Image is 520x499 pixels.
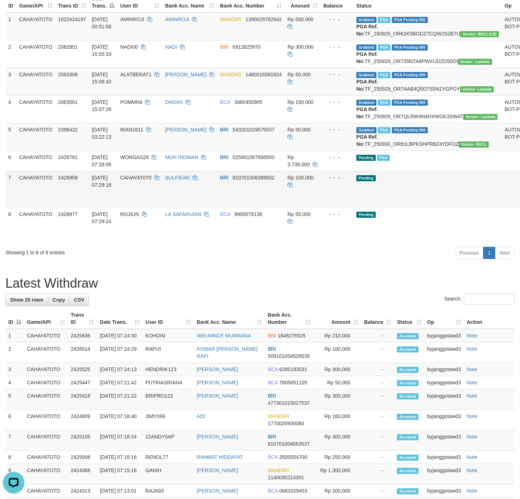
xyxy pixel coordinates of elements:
[353,68,502,95] td: TF_250929_OR7AAB4Q5D7S5N1YGPOY
[16,40,55,68] td: CAHAYATOTO
[424,308,464,329] th: Op: activate to sort column ascending
[142,389,194,410] td: BRIPRO123
[220,44,228,50] span: BNI
[277,333,305,339] span: Copy 1848276525 to clipboard
[353,123,502,150] td: TF_250930_OR61LBPKSHPR8Z4YDFOZ
[5,246,211,256] div: Showing 1 to 8 of 8 entries
[233,127,275,133] span: Copy 543201029575537 to clipboard
[361,342,394,363] td: -
[483,247,495,259] a: 1
[220,99,230,105] span: BCA
[268,333,276,339] span: BNI
[197,393,238,399] a: [PERSON_NAME]
[120,127,144,133] span: RIAN1611
[424,342,464,363] td: byjanggotawd3
[68,484,97,498] td: 2424313
[68,308,97,329] th: Trans ID: activate to sort column ascending
[24,410,68,430] td: CAHAYATOTO
[68,329,97,342] td: 2425836
[197,454,243,460] a: RAHMAT HIDDAYAT
[58,16,86,22] span: 1622424197
[197,434,238,440] a: [PERSON_NAME]
[5,389,24,410] td: 5
[313,342,361,363] td: Rp 100,000
[467,413,477,419] a: Note
[97,464,142,484] td: [DATE] 07:15:16
[397,468,418,474] span: Accepted
[397,434,418,440] span: Accepted
[394,308,424,329] th: Status: activate to sort column ascending
[92,99,112,112] span: [DATE] 15:07:26
[52,297,65,303] span: Copy
[356,44,376,51] span: Grabbed
[10,297,43,303] span: Show 25 rows
[268,475,304,480] span: Copy 1140030214301 to clipboard
[197,346,258,359] a: ASWAR [PERSON_NAME] RAPI
[287,175,313,181] span: Rp 100.000
[5,342,24,363] td: 2
[120,211,139,217] span: ROJIUN
[68,410,97,430] td: 2424909
[424,363,464,376] td: byjanggotawd3
[397,367,418,373] span: Accepted
[16,207,55,244] td: CAHAYATOTO
[287,154,310,167] span: Rp 3.736.000
[268,353,310,359] span: Copy 509101054526539 to clipboard
[313,308,361,329] th: Amount: activate to sort column ascending
[68,451,97,464] td: 2425006
[268,380,278,385] span: BCA
[356,79,378,92] b: PGA Ref. No:
[5,13,16,40] td: 1
[313,484,361,498] td: Rp 200,000
[24,376,68,389] td: CAHAYATOTO
[397,455,418,461] span: Accepted
[5,68,16,95] td: 3
[495,247,515,259] a: Next
[24,342,68,363] td: CAHAYATOTO
[460,86,494,92] span: Vendor URL: https://order7.1velocity.biz
[268,441,310,447] span: Copy 810701004063537 to clipboard
[424,389,464,410] td: byjanggotawd3
[378,100,390,106] span: Marked by byjanggotawd1
[268,393,276,399] span: BRI
[313,430,361,451] td: Rp 300,000
[58,175,78,181] span: 2426958
[467,380,477,385] a: Note
[265,308,313,329] th: Bank Acc. Number: activate to sort column ascending
[3,3,24,24] button: Open LiveChat chat widget
[120,154,149,160] span: WONGAS29
[424,451,464,464] td: byjanggotawd3
[48,294,70,306] a: Copy
[194,308,265,329] th: Bank Acc. Name: activate to sort column ascending
[197,333,251,339] a: WELMINCE MURMANA
[424,410,464,430] td: byjanggotawd3
[356,155,376,161] span: Pending
[356,72,376,78] span: Grabbed
[378,127,390,133] span: Marked by byjanggotawd3
[97,308,142,329] th: Date Trans.: activate to sort column ascending
[97,484,142,498] td: [DATE] 07:13:01
[353,40,502,68] td: TF_250929_OR735NTA8PWXUDZD50OI
[24,308,68,329] th: Game/API: activate to sort column ascending
[397,346,418,352] span: Accepted
[165,72,206,77] a: [PERSON_NAME]
[68,430,97,451] td: 2425105
[24,329,68,342] td: CAHAYATOTO
[279,380,307,385] span: Copy 7805651105 to clipboard
[197,380,238,385] a: [PERSON_NAME]
[16,171,55,207] td: CAHAYATOTO
[24,363,68,376] td: CAHAYATOTO
[313,363,361,376] td: Rp 300,000
[58,72,78,77] span: 2083308
[142,329,194,342] td: KOHOIN
[397,488,418,494] span: Accepted
[120,72,151,77] span: ALATBERAT1
[467,366,477,372] a: Note
[142,484,194,498] td: RAJA93
[197,413,205,419] a: ADI
[120,44,138,50] span: NADI00
[68,464,97,484] td: 2424368
[356,106,378,119] b: PGA Ref. No:
[58,44,78,50] span: 2082901
[361,308,394,329] th: Balance: activate to sort column ascending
